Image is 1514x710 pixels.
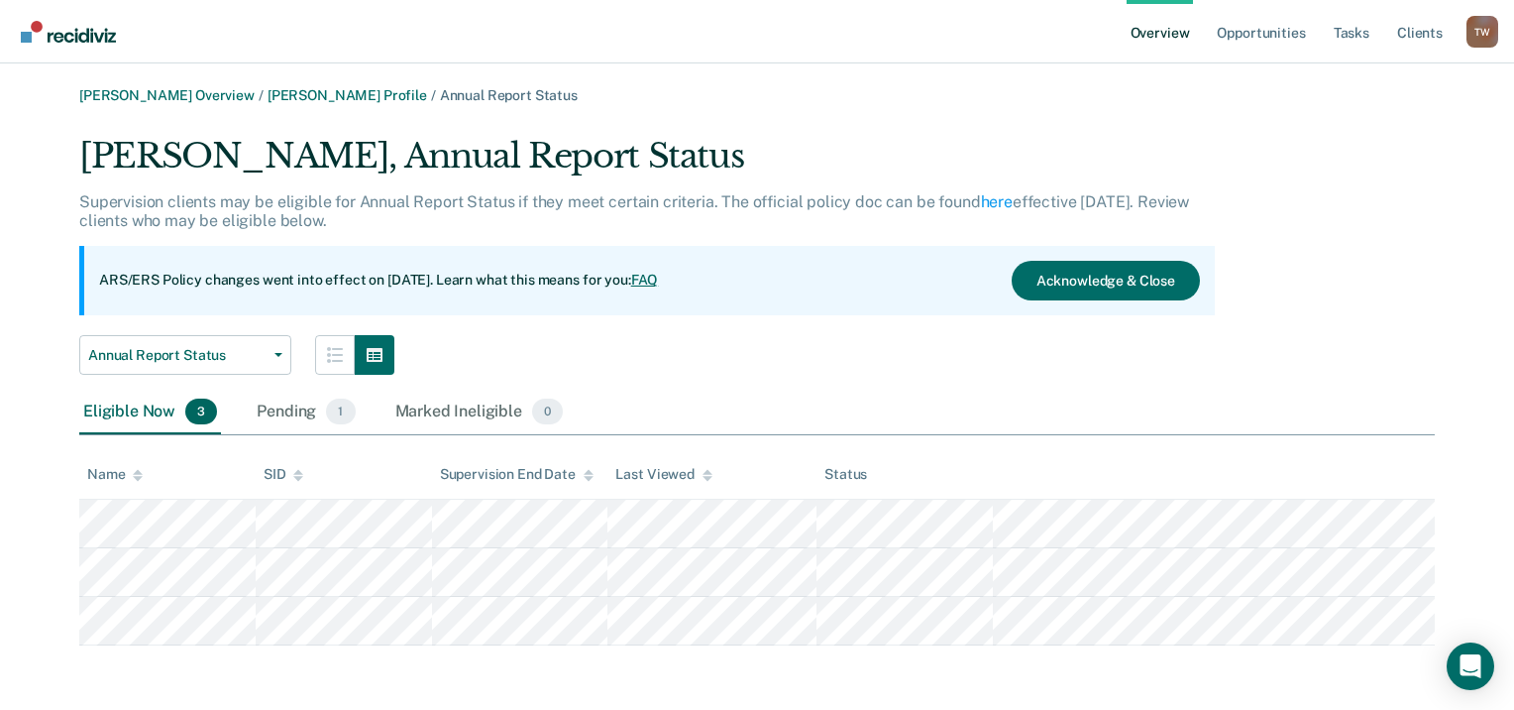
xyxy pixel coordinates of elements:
div: Open Intercom Messenger [1447,643,1494,690]
div: Supervision End Date [440,466,594,483]
a: [PERSON_NAME] Overview [79,87,255,103]
span: 3 [185,399,217,424]
div: Status [824,466,867,483]
div: Eligible Now3 [79,391,221,434]
img: Recidiviz [21,21,116,43]
div: Pending1 [253,391,359,434]
button: Profile dropdown button [1466,16,1498,48]
button: Annual Report Status [79,335,291,375]
span: / [427,87,440,103]
span: Annual Report Status [440,87,578,103]
div: Last Viewed [615,466,711,483]
p: ARS/ERS Policy changes went into effect on [DATE]. Learn what this means for you: [99,271,658,291]
div: Name [87,466,143,483]
div: SID [264,466,304,483]
button: Acknowledge & Close [1012,261,1200,300]
a: [PERSON_NAME] Profile [268,87,427,103]
p: Supervision clients may be eligible for Annual Report Status if they meet certain criteria. The o... [79,192,1189,230]
span: 0 [532,399,563,424]
a: FAQ [631,272,659,288]
span: Annual Report Status [88,347,267,364]
div: T W [1466,16,1498,48]
div: Marked Ineligible0 [391,391,568,434]
span: / [255,87,268,103]
div: [PERSON_NAME], Annual Report Status [79,136,1215,192]
a: here [981,192,1013,211]
span: 1 [326,399,355,424]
